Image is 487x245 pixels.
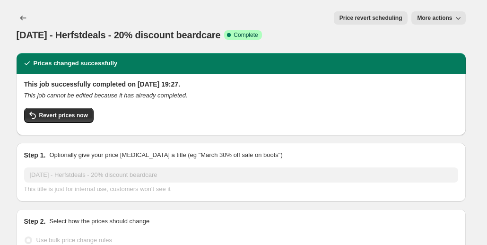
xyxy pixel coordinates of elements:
[34,59,118,68] h2: Prices changed successfully
[24,108,94,123] button: Revert prices now
[24,217,46,226] h2: Step 2.
[411,11,465,25] button: More actions
[24,79,458,89] h2: This job successfully completed on [DATE] 19:27.
[49,217,149,226] p: Select how the prices should change
[39,112,88,119] span: Revert prices now
[334,11,408,25] button: Price revert scheduling
[24,92,188,99] i: This job cannot be edited because it has already completed.
[234,31,258,39] span: Complete
[24,185,171,192] span: This title is just for internal use, customers won't see it
[339,14,402,22] span: Price revert scheduling
[24,167,458,183] input: 30% off holiday sale
[49,150,282,160] p: Optionally give your price [MEDICAL_DATA] a title (eg "March 30% off sale on boots")
[417,14,452,22] span: More actions
[24,150,46,160] h2: Step 1.
[17,11,30,25] button: Price change jobs
[17,30,221,40] span: [DATE] - Herfstdeals - 20% discount beardcare
[36,236,112,244] span: Use bulk price change rules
